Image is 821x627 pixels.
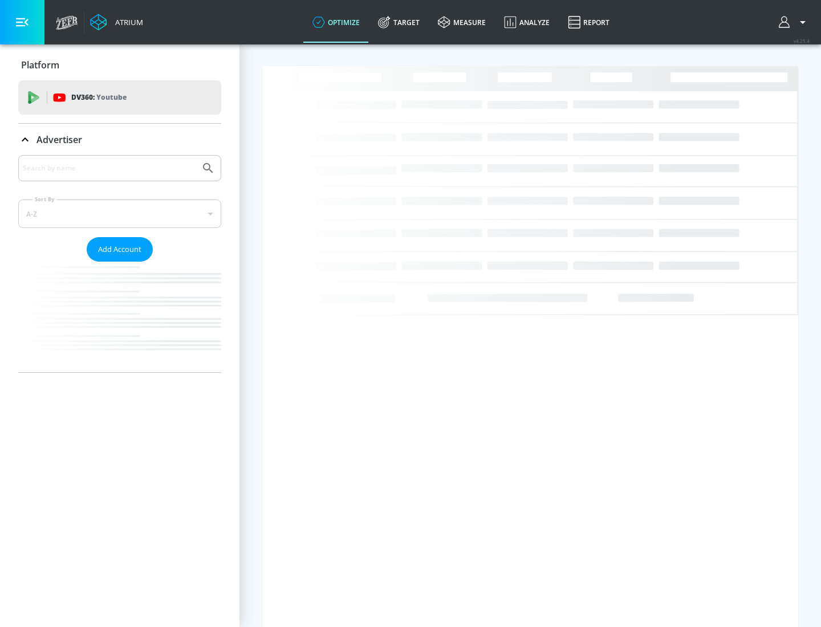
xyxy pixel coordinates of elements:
[18,49,221,81] div: Platform
[18,124,221,156] div: Advertiser
[303,2,369,43] a: optimize
[369,2,429,43] a: Target
[18,155,221,372] div: Advertiser
[23,161,196,176] input: Search by name
[90,14,143,31] a: Atrium
[96,91,127,103] p: Youtube
[794,38,810,44] span: v 4.25.4
[559,2,619,43] a: Report
[429,2,495,43] a: measure
[87,237,153,262] button: Add Account
[18,262,221,372] nav: list of Advertiser
[18,80,221,115] div: DV360: Youtube
[18,199,221,228] div: A-Z
[36,133,82,146] p: Advertiser
[495,2,559,43] a: Analyze
[32,196,57,203] label: Sort By
[98,243,141,256] span: Add Account
[111,17,143,27] div: Atrium
[21,59,59,71] p: Platform
[71,91,127,104] p: DV360:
